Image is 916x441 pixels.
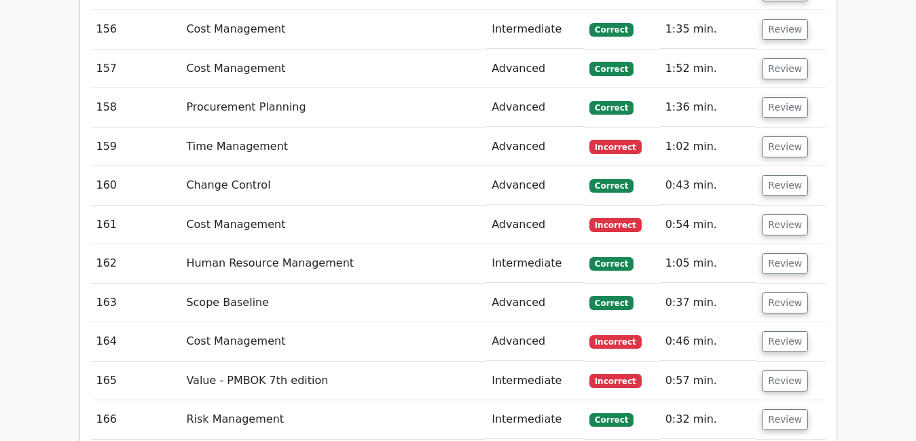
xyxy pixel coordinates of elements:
[660,166,757,205] td: 0:43 min.
[486,362,584,400] td: Intermediate
[91,88,181,127] td: 158
[181,88,486,127] td: Procurement Planning
[181,166,486,205] td: Change Control
[762,409,808,430] button: Review
[762,136,808,157] button: Review
[486,206,584,244] td: Advanced
[589,140,642,153] span: Incorrect
[181,400,486,439] td: Risk Management
[660,322,757,361] td: 0:46 min.
[660,284,757,322] td: 0:37 min.
[486,88,584,127] td: Advanced
[486,166,584,205] td: Advanced
[91,322,181,361] td: 164
[660,88,757,127] td: 1:36 min.
[589,413,634,427] span: Correct
[589,296,634,309] span: Correct
[91,362,181,400] td: 165
[589,218,642,231] span: Incorrect
[660,10,757,49] td: 1:35 min.
[660,206,757,244] td: 0:54 min.
[91,10,181,49] td: 156
[589,101,634,115] span: Correct
[660,128,757,166] td: 1:02 min.
[589,257,634,271] span: Correct
[762,331,808,352] button: Review
[181,128,486,166] td: Time Management
[91,50,181,88] td: 157
[91,244,181,283] td: 162
[486,284,584,322] td: Advanced
[181,50,486,88] td: Cost Management
[181,362,486,400] td: Value - PMBOK 7th edition
[762,253,808,274] button: Review
[589,62,634,75] span: Correct
[91,128,181,166] td: 159
[660,400,757,439] td: 0:32 min.
[589,374,642,387] span: Incorrect
[660,244,757,283] td: 1:05 min.
[486,10,584,49] td: Intermediate
[762,292,808,313] button: Review
[486,128,584,166] td: Advanced
[589,335,642,349] span: Incorrect
[762,214,808,235] button: Review
[91,206,181,244] td: 161
[181,244,486,283] td: Human Resource Management
[91,400,181,439] td: 166
[181,10,486,49] td: Cost Management
[486,50,584,88] td: Advanced
[660,50,757,88] td: 1:52 min.
[91,284,181,322] td: 163
[91,166,181,205] td: 160
[762,97,808,118] button: Review
[486,322,584,361] td: Advanced
[181,284,486,322] td: Scope Baseline
[589,179,634,193] span: Correct
[486,244,584,283] td: Intermediate
[181,322,486,361] td: Cost Management
[181,206,486,244] td: Cost Management
[660,362,757,400] td: 0:57 min.
[762,370,808,391] button: Review
[762,175,808,196] button: Review
[589,23,634,37] span: Correct
[762,58,808,79] button: Review
[762,19,808,40] button: Review
[486,400,584,439] td: Intermediate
